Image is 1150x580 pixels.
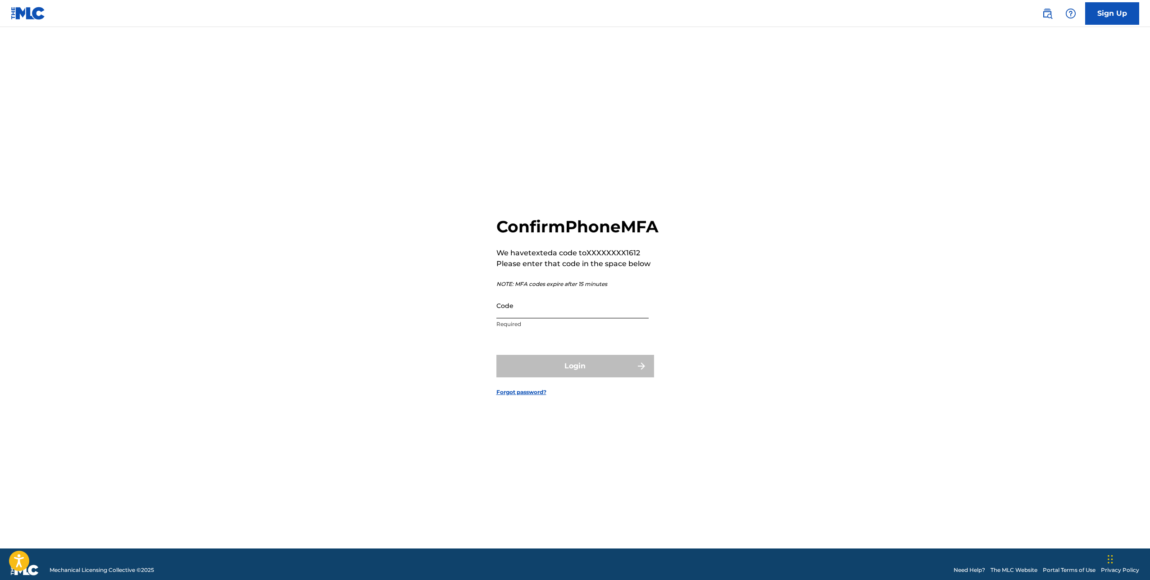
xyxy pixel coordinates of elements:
p: We have texted a code to XXXXXXXX1612 [496,248,659,258]
a: Portal Terms of Use [1043,566,1095,574]
h2: Confirm Phone MFA [496,217,659,237]
p: NOTE: MFA codes expire after 15 minutes [496,280,659,288]
div: Drag [1108,546,1113,573]
a: The MLC Website [991,566,1037,574]
a: Need Help? [954,566,985,574]
span: Mechanical Licensing Collective © 2025 [50,566,154,574]
img: logo [11,565,39,575]
p: Please enter that code in the space below [496,258,659,269]
div: Help [1062,5,1080,23]
a: Sign Up [1085,2,1139,25]
a: Privacy Policy [1101,566,1139,574]
img: search [1042,8,1053,19]
a: Forgot password? [496,388,546,396]
a: Public Search [1038,5,1056,23]
img: help [1065,8,1076,19]
iframe: Chat Widget [1105,537,1150,580]
p: Required [496,320,649,328]
img: MLC Logo [11,7,45,20]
